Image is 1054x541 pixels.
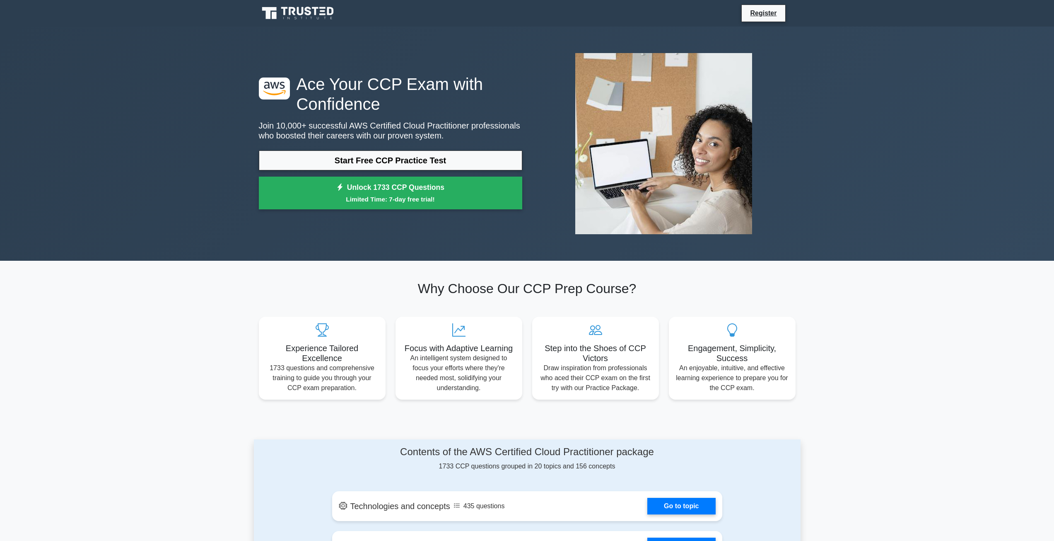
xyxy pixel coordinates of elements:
h5: Engagement, Simplicity, Success [675,343,789,363]
h5: Step into the Shoes of CCP Victors [539,343,652,363]
div: 1733 CCP questions grouped in 20 topics and 156 concepts [332,446,722,471]
h5: Experience Tailored Excellence [265,343,379,363]
a: Go to topic [647,498,715,514]
h1: Ace Your CCP Exam with Confidence [259,74,522,114]
p: 1733 questions and comprehensive training to guide you through your CCP exam preparation. [265,363,379,393]
a: Unlock 1733 CCP QuestionsLimited Time: 7-day free trial! [259,177,522,210]
p: An enjoyable, intuitive, and effective learning experience to prepare you for the CCP exam. [675,363,789,393]
p: Join 10,000+ successful AWS Certified Cloud Practitioner professionals who boosted their careers ... [259,121,522,141]
h2: Why Choose Our CCP Prep Course? [259,281,796,296]
h4: Contents of the AWS Certified Cloud Practitioner package [332,446,722,458]
p: An intelligent system designed to focus your efforts where they're needed most, solidifying your ... [402,353,516,393]
a: Start Free CCP Practice Test [259,150,522,170]
h5: Focus with Adaptive Learning [402,343,516,353]
small: Limited Time: 7-day free trial! [269,194,512,204]
a: Register [745,8,781,18]
p: Draw inspiration from professionals who aced their CCP exam on the first try with our Practice Pa... [539,363,652,393]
